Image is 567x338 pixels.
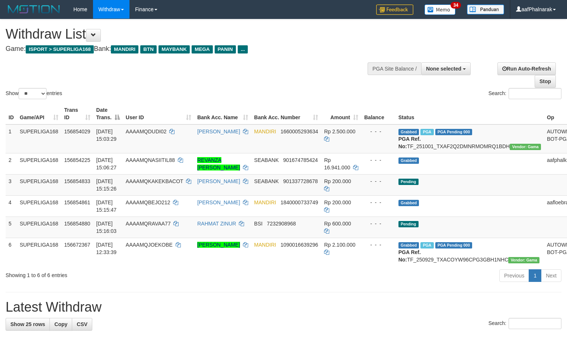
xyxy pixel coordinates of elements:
a: Show 25 rows [6,318,50,331]
span: [DATE] 15:06:27 [96,157,117,170]
span: Pending [398,179,419,185]
span: AAAAMQDUDI02 [126,129,167,134]
button: None selected [421,62,471,75]
a: CSV [72,318,92,331]
th: Balance [361,103,395,124]
a: RAHMAT ZINUR [197,221,236,227]
span: 156854880 [64,221,90,227]
span: Show 25 rows [10,321,45,327]
span: ISPORT > SUPERLIGA168 [26,45,94,53]
a: [PERSON_NAME] [197,242,240,248]
span: Vendor URL: https://trx31.1velocity.biz [508,257,539,263]
span: [DATE] 15:03:29 [96,129,117,142]
td: 1 [6,124,17,153]
th: Status [395,103,544,124]
span: 156854861 [64,199,90,205]
a: 1 [529,269,541,282]
span: AAAAMQRAVAA77 [126,221,171,227]
td: SUPERLIGA168 [17,238,61,266]
a: Next [541,269,561,282]
span: [DATE] 15:15:47 [96,199,117,213]
a: REVANZA [PERSON_NAME] [197,157,240,170]
th: Bank Acc. Name: activate to sort column ascending [194,103,251,124]
span: ... [238,45,248,53]
span: Vendor URL: https://trx31.1velocity.biz [510,144,541,150]
span: MANDIRI [111,45,138,53]
span: 156672367 [64,242,90,248]
span: BSI [254,221,263,227]
span: PANIN [215,45,236,53]
div: - - - [364,178,393,185]
div: - - - [364,220,393,227]
span: Copy 1660005293634 to clipboard [281,129,318,134]
th: Amount: activate to sort column ascending [321,103,361,124]
th: Trans ID: activate to sort column ascending [61,103,93,124]
a: Copy [49,318,72,331]
div: - - - [364,156,393,164]
a: Previous [499,269,529,282]
td: SUPERLIGA168 [17,217,61,238]
span: AAAAMQJOEKOBE [126,242,173,248]
a: Run Auto-Refresh [497,62,556,75]
span: BTN [140,45,157,53]
span: Marked by aafsoycanthlai [420,129,433,135]
span: Rp 2.500.000 [324,129,355,134]
span: Rp 2.100.000 [324,242,355,248]
span: MANDIRI [254,129,276,134]
span: [DATE] 12:33:39 [96,242,117,255]
span: AAAAMQBEJO212 [126,199,170,205]
span: Copy 901337728678 to clipboard [283,178,318,184]
div: Showing 1 to 6 of 6 entries [6,269,231,279]
input: Search: [509,88,561,99]
span: Copy 1840000733749 to clipboard [281,199,318,205]
label: Search: [488,318,561,329]
label: Show entries [6,88,62,99]
span: Pending [398,221,419,227]
label: Search: [488,88,561,99]
td: SUPERLIGA168 [17,153,61,174]
span: Grabbed [398,200,419,206]
a: [PERSON_NAME] [197,129,240,134]
h4: Game: Bank: [6,45,371,53]
a: Stop [535,75,556,88]
span: None selected [426,66,461,72]
b: PGA Ref. No: [398,136,421,149]
div: PGA Site Balance / [368,62,421,75]
span: Copy 901674785424 to clipboard [283,157,318,163]
td: SUPERLIGA168 [17,195,61,217]
span: Copy 7232908968 to clipboard [267,221,296,227]
td: 4 [6,195,17,217]
div: - - - [364,128,393,135]
span: PGA Pending [435,242,472,248]
span: 156854029 [64,129,90,134]
select: Showentries [19,88,47,99]
input: Search: [509,318,561,329]
span: MEGA [192,45,213,53]
span: Rp 16.941.000 [324,157,350,170]
span: SEABANK [254,157,279,163]
td: TF_251001_TXAF2Q2DMNRMOMRQ1BDH [395,124,544,153]
td: SUPERLIGA168 [17,174,61,195]
span: MANDIRI [254,199,276,205]
span: MAYBANK [158,45,190,53]
span: 156854833 [64,178,90,184]
span: Rp 200.000 [324,199,351,205]
span: CSV [77,321,87,327]
span: AAAAMQNASIITIL88 [126,157,175,163]
span: 156854225 [64,157,90,163]
span: AAAAMQKAKEKBACOT [126,178,183,184]
th: Bank Acc. Number: activate to sort column ascending [251,103,321,124]
span: PGA Pending [435,129,472,135]
td: TF_250929_TXACOYW96CPG3GBH1NHC [395,238,544,266]
h1: Latest Withdraw [6,300,561,315]
td: 2 [6,153,17,174]
span: 34 [451,2,461,9]
span: Grabbed [398,242,419,248]
td: SUPERLIGA168 [17,124,61,153]
h1: Withdraw List [6,27,371,42]
div: - - - [364,241,393,248]
th: Game/API: activate to sort column ascending [17,103,61,124]
td: 3 [6,174,17,195]
b: PGA Ref. No: [398,249,421,263]
a: [PERSON_NAME] [197,178,240,184]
